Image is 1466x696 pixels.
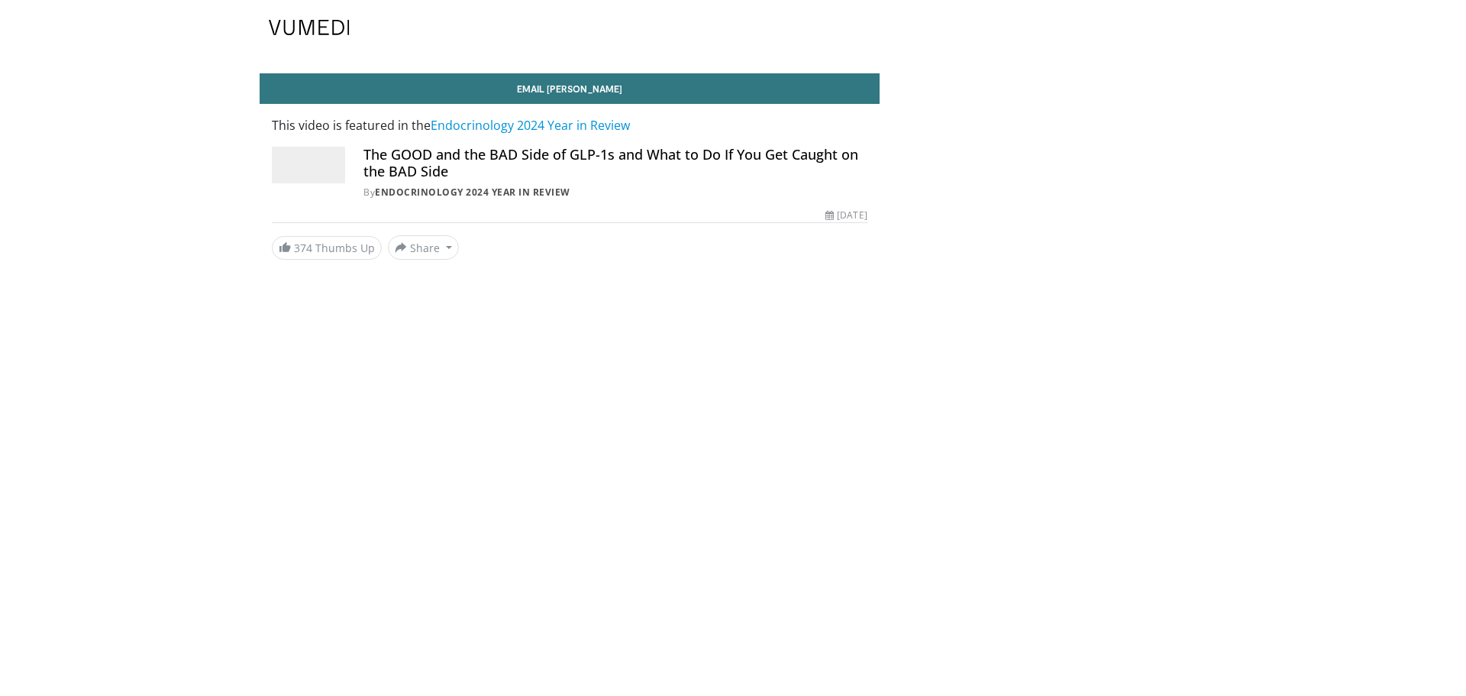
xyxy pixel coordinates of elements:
[375,186,570,199] a: Endocrinology 2024 Year in Review
[272,116,867,134] p: This video is featured in the
[363,147,867,180] h4: The GOOD and the BAD Side of GLP-1s and What to Do If You Get Caught on the BAD Side
[294,241,312,255] span: 374
[269,20,350,35] img: VuMedi Logo
[363,186,867,199] div: By
[272,147,345,183] img: Endocrinology 2024 Year in Review
[260,73,880,104] a: Email [PERSON_NAME]
[431,117,630,134] a: Endocrinology 2024 Year in Review
[272,236,382,260] a: 374 Thumbs Up
[388,235,459,260] button: Share
[825,209,867,222] div: [DATE]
